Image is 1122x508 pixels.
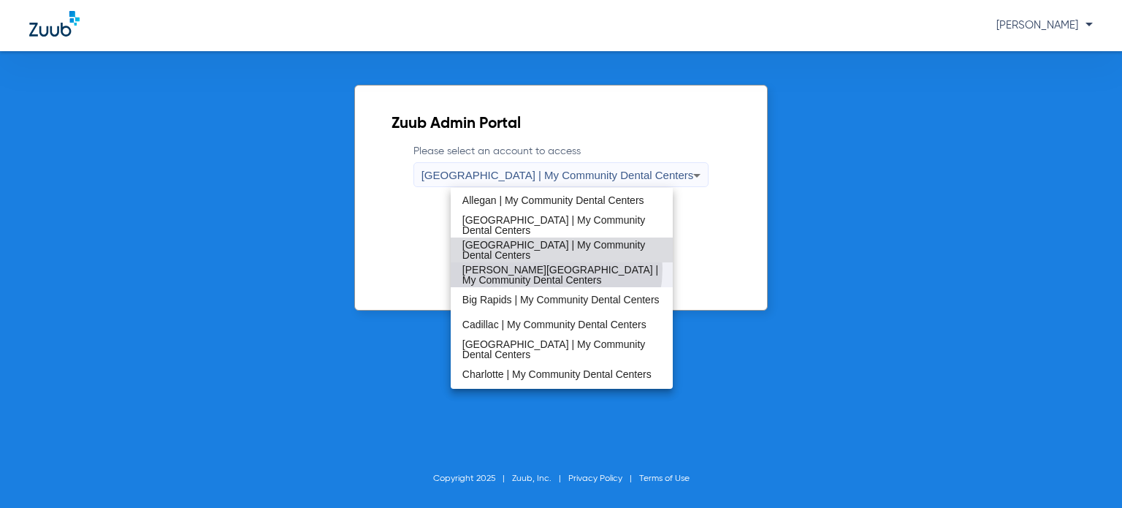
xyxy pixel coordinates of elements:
[462,195,644,205] span: Allegan | My Community Dental Centers
[462,295,660,305] span: Big Rapids | My Community Dental Centers
[462,319,646,330] span: Cadillac | My Community Dental Centers
[462,369,652,379] span: Charlotte | My Community Dental Centers
[462,215,661,235] span: [GEOGRAPHIC_DATA] | My Community Dental Centers
[462,240,661,260] span: [GEOGRAPHIC_DATA] | My Community Dental Centers
[462,265,661,285] span: [PERSON_NAME][GEOGRAPHIC_DATA] | My Community Dental Centers
[462,339,661,360] span: [GEOGRAPHIC_DATA] | My Community Dental Centers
